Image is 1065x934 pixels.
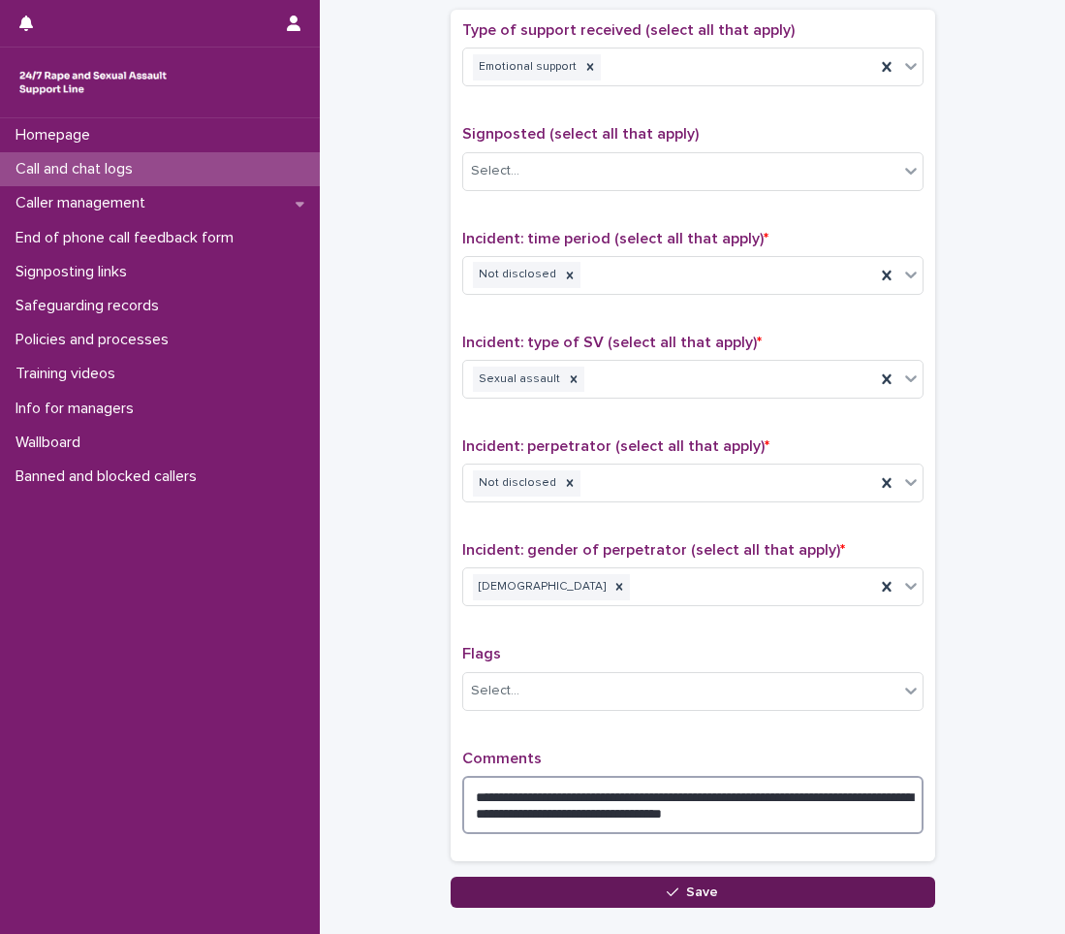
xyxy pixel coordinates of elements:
[473,54,579,81] div: Emotional support
[462,751,542,766] span: Comments
[473,262,559,288] div: Not disclosed
[462,646,501,661] span: Flags
[462,335,762,350] span: Incident: type of SV (select all that apply)
[462,231,768,246] span: Incident: time period (select all that apply)
[462,542,845,558] span: Incident: gender of perpetrator (select all that apply)
[473,574,609,600] div: [DEMOGRAPHIC_DATA]
[473,367,563,393] div: Sexual assault
[8,365,131,383] p: Training videos
[8,194,161,212] p: Caller management
[471,681,519,701] div: Select...
[8,400,149,418] p: Info for managers
[8,263,142,281] p: Signposting links
[8,160,148,178] p: Call and chat logs
[8,229,249,247] p: End of phone call feedback form
[686,886,718,899] span: Save
[8,434,96,452] p: Wallboard
[8,467,212,486] p: Banned and blocked callers
[462,126,699,142] span: Signposted (select all that apply)
[462,22,795,38] span: Type of support received (select all that apply)
[471,161,519,181] div: Select...
[8,297,174,315] p: Safeguarding records
[451,877,935,908] button: Save
[16,63,171,102] img: rhQMoQhaT3yELyF149Cw
[8,331,184,349] p: Policies and processes
[462,438,769,454] span: Incident: perpetrator (select all that apply)
[8,126,106,145] p: Homepage
[473,470,559,497] div: Not disclosed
